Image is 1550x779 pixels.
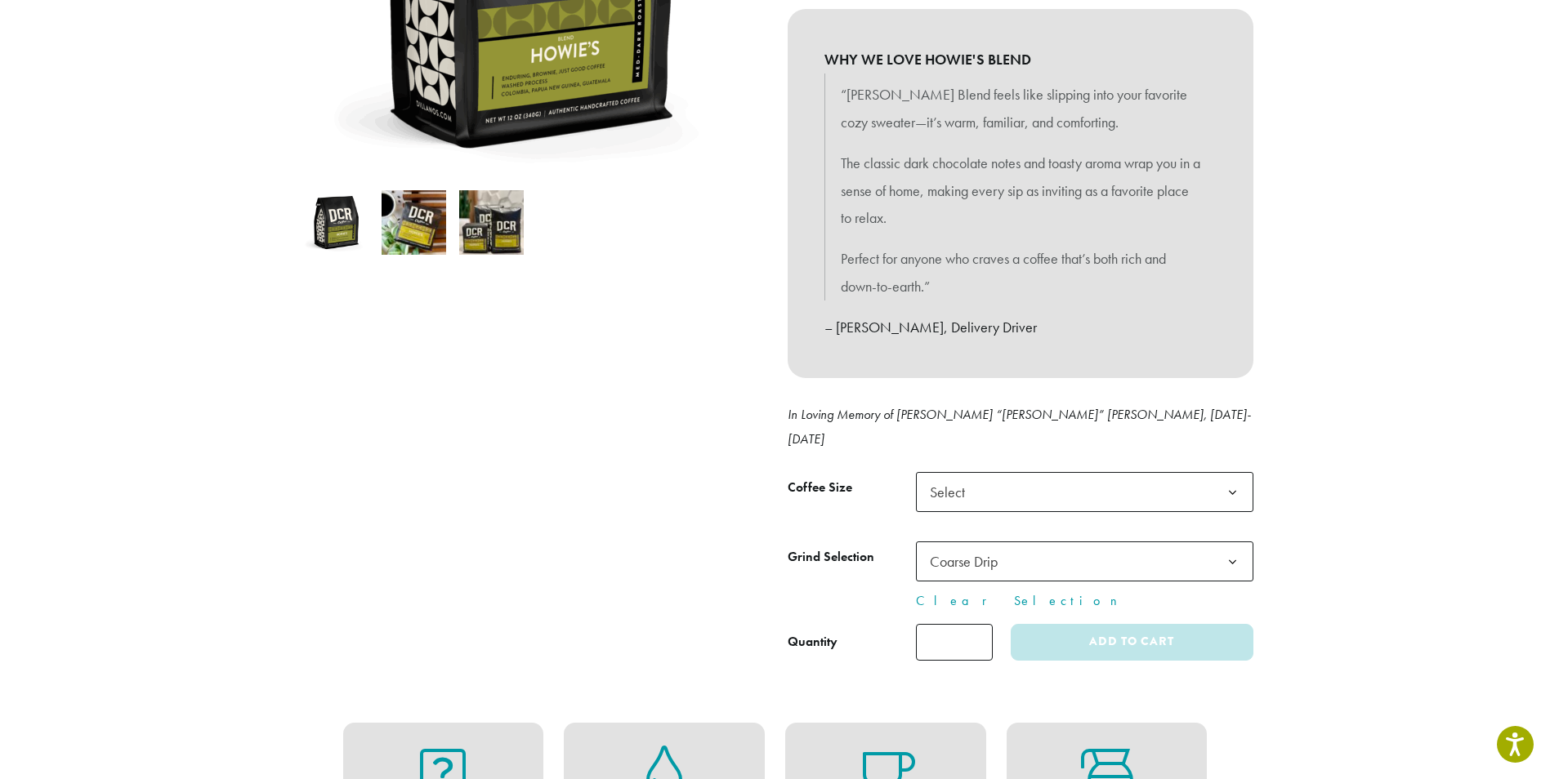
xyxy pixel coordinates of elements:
button: Add to cart [1011,624,1253,661]
span: Coarse Drip [923,545,1014,577]
input: Product quantity [916,624,993,661]
span: Coarse Drip [930,552,998,571]
a: Clear Selection [916,591,1253,611]
span: Select [916,472,1253,512]
img: Howie's Blend [304,190,369,255]
p: – [PERSON_NAME], Delivery Driver [824,314,1217,341]
label: Grind Selection [788,545,916,569]
p: “[PERSON_NAME] Blend feels like slipping into your favorite cozy sweater—it’s warm, familiar, and... [841,81,1200,136]
span: Select [923,476,981,508]
label: Coffee Size [788,476,916,500]
img: Howie's Blend - Image 2 [382,190,446,255]
span: Coarse Drip [916,541,1253,581]
b: WHY WE LOVE HOWIE'S BLEND [824,46,1217,73]
p: The classic dark chocolate notes and toasty aroma wrap you in a sense of home, making every sip a... [841,149,1200,232]
img: Howie's Blend - Image 3 [459,190,524,255]
em: In Loving Memory of [PERSON_NAME] “[PERSON_NAME]” [PERSON_NAME], [DATE]-[DATE] [788,406,1251,447]
div: Quantity [788,632,838,652]
p: Perfect for anyone who craves a coffee that’s both rich and down-to-earth.” [841,245,1200,300]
